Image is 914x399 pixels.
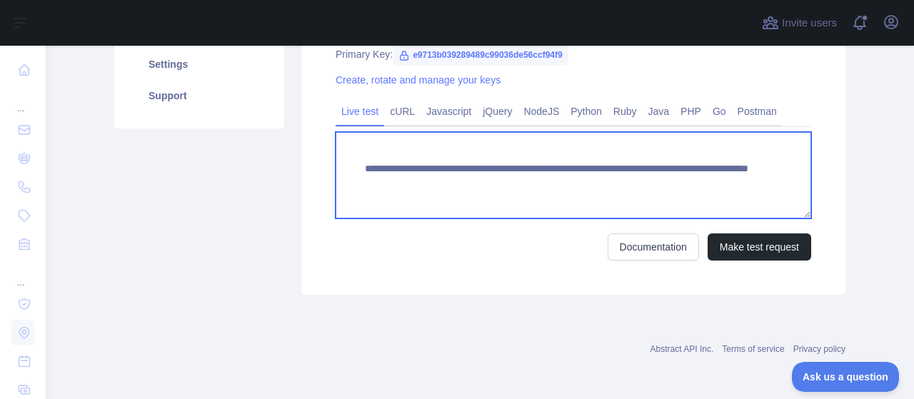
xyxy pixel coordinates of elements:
div: Primary Key: [336,47,811,61]
a: Ruby [608,100,643,123]
a: NodeJS [518,100,565,123]
a: Java [643,100,676,123]
a: jQuery [477,100,518,123]
a: Go [707,100,732,123]
a: Settings [131,49,267,80]
button: Invite users [759,11,840,34]
span: Invite users [782,15,837,31]
a: Postman [732,100,783,123]
a: Python [565,100,608,123]
a: Support [131,80,267,111]
a: PHP [675,100,707,123]
a: Privacy policy [793,344,845,354]
a: cURL [384,100,421,123]
span: e9713b039289489c99036de56ccf94f9 [393,44,568,66]
a: Create, rotate and manage your keys [336,74,501,86]
a: Javascript [421,100,477,123]
a: Documentation [608,233,699,261]
div: ... [11,260,34,288]
button: Make test request [708,233,811,261]
a: Terms of service [722,344,784,354]
a: Live test [336,100,384,123]
div: ... [11,86,34,114]
iframe: Toggle Customer Support [792,362,900,392]
a: Abstract API Inc. [651,344,714,354]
